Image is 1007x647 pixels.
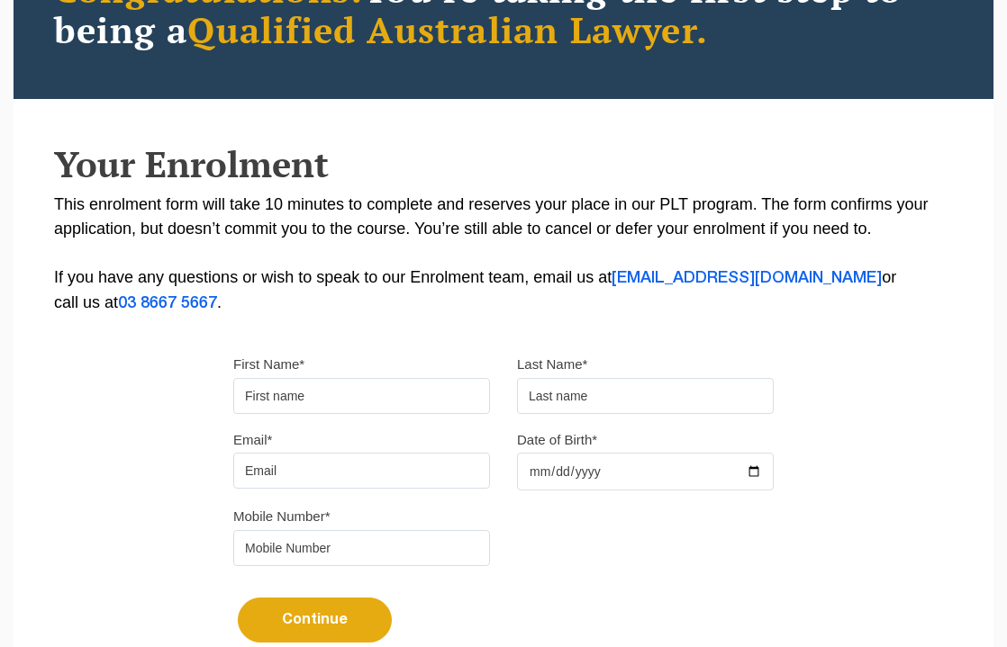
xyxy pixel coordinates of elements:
a: [EMAIL_ADDRESS][DOMAIN_NAME] [612,271,882,285]
label: Last Name* [517,355,587,373]
a: 03 8667 5667 [118,296,217,310]
input: First name [233,378,490,414]
label: Email* [233,431,272,449]
label: Mobile Number* [233,508,331,526]
h2: Your Enrolment [54,144,953,184]
label: Date of Birth* [517,431,597,449]
input: Email [233,453,490,489]
p: This enrolment form will take 10 minutes to complete and reserves your place in our PLT program. ... [54,193,953,316]
button: Continue [238,598,392,643]
input: Last name [517,378,774,414]
label: First Name* [233,355,304,373]
input: Mobile Number [233,530,490,566]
